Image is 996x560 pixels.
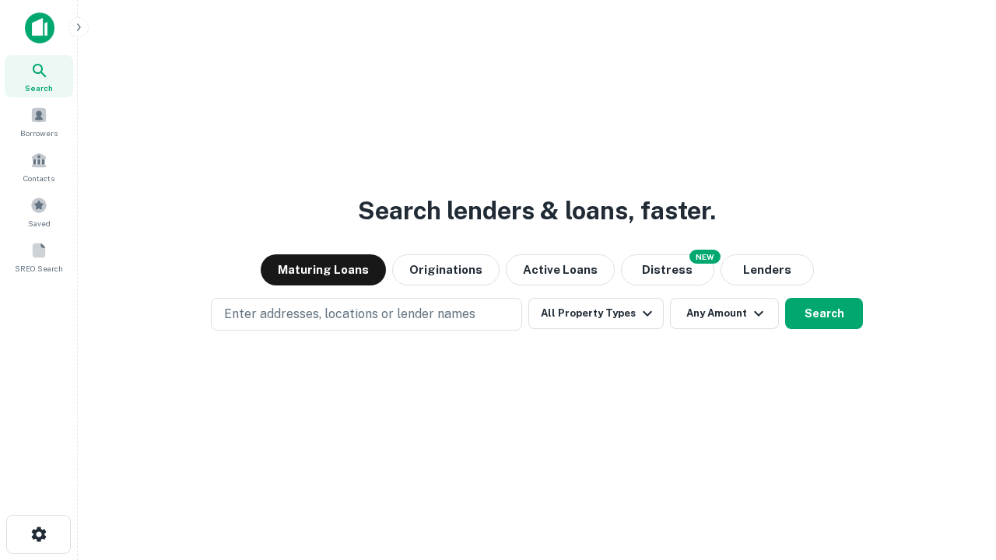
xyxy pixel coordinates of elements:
[918,436,996,510] iframe: Chat Widget
[721,254,814,285] button: Lenders
[5,191,73,233] a: Saved
[5,145,73,187] a: Contacts
[689,250,721,264] div: NEW
[25,82,53,94] span: Search
[211,298,522,331] button: Enter addresses, locations or lender names
[5,55,73,97] a: Search
[224,305,475,324] p: Enter addresses, locations or lender names
[261,254,386,285] button: Maturing Loans
[23,172,54,184] span: Contacts
[506,254,615,285] button: Active Loans
[20,127,58,139] span: Borrowers
[358,192,716,229] h3: Search lenders & loans, faster.
[28,217,51,229] span: Saved
[785,298,863,329] button: Search
[621,254,714,285] button: Search distressed loans with lien and other non-mortgage details.
[528,298,664,329] button: All Property Types
[25,12,54,44] img: capitalize-icon.png
[670,298,779,329] button: Any Amount
[5,100,73,142] a: Borrowers
[392,254,500,285] button: Originations
[5,236,73,278] a: SREO Search
[15,262,63,275] span: SREO Search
